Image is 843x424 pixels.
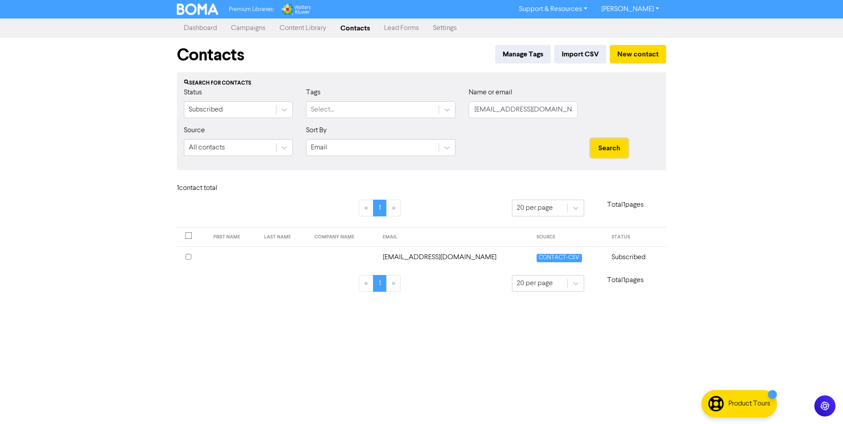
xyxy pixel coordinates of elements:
button: Manage Tags [495,45,551,63]
p: Total 1 pages [584,200,666,210]
a: Contacts [333,19,377,37]
span: Premium Libraries: [229,7,274,12]
button: Search [591,139,628,157]
button: Import CSV [554,45,606,63]
td: meg@mindsense.co.nz [377,246,532,268]
img: Wolters Kluwer [281,4,311,15]
div: Subscribed [189,104,223,115]
a: Settings [426,19,464,37]
a: Lead Forms [377,19,426,37]
h6: 1 contact total [177,184,247,193]
h1: Contacts [177,45,244,65]
img: BOMA Logo [177,4,218,15]
iframe: Chat Widget [799,382,843,424]
th: SOURCE [531,227,606,247]
div: 20 per page [517,203,553,213]
th: EMAIL [377,227,532,247]
label: Name or email [469,87,512,98]
a: Campaigns [224,19,272,37]
th: COMPANY NAME [309,227,377,247]
button: New contact [610,45,666,63]
div: Select... [311,104,334,115]
label: Tags [306,87,321,98]
th: LAST NAME [259,227,309,247]
th: STATUS [606,227,666,247]
a: Dashboard [177,19,224,37]
div: 20 per page [517,278,553,289]
div: Search for contacts [184,79,659,87]
a: Content Library [272,19,333,37]
a: Page 1 is your current page [373,275,387,292]
label: Source [184,125,205,136]
span: CONTACT-CSV [537,254,582,262]
div: Email [311,142,327,153]
td: Subscribed [606,246,666,268]
label: Sort By [306,125,327,136]
div: All contacts [189,142,225,153]
p: Total 1 pages [584,275,666,286]
a: [PERSON_NAME] [594,2,666,16]
a: Support & Resources [512,2,594,16]
a: Page 1 is your current page [373,200,387,216]
label: Status [184,87,202,98]
th: FIRST NAME [208,227,258,247]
